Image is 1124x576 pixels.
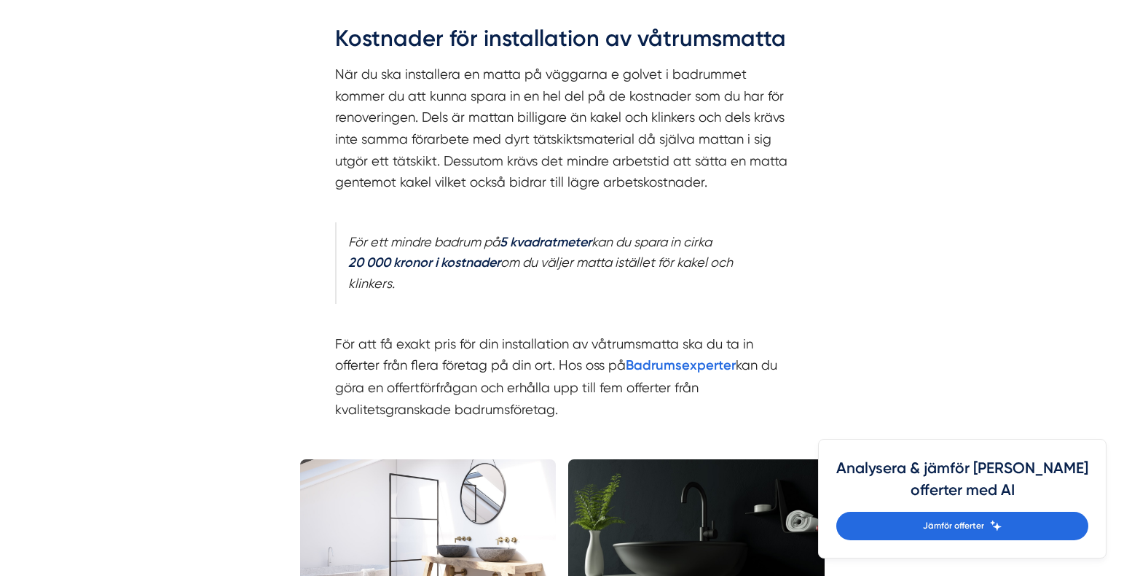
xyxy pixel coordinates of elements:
strong: 5 kvadratmeter [500,234,592,250]
p: För att få exakt pris för din installation av våtrumsmatta ska du ta in offerter från flera föret... [335,311,790,420]
strong: 20 000 kronor i kostnader [348,254,500,271]
strong: Badrumsexperter [626,357,736,373]
a: Badrumsexperter [626,357,736,373]
span: Jämför offerter [923,519,984,533]
a: Jämför offerter [836,512,1088,540]
blockquote: För ett mindre badrum på kan du spara in cirka om du väljer matta istället för kakel och klinkers. [335,222,790,304]
h4: Analysera & jämför [PERSON_NAME] offerter med AI [836,457,1088,512]
h2: Kostnader för installation av våtrumsmatta [335,23,790,63]
p: När du ska installera en matta på väggarna e golvet i badrummet kommer du att kunna spara in en h... [335,63,790,215]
